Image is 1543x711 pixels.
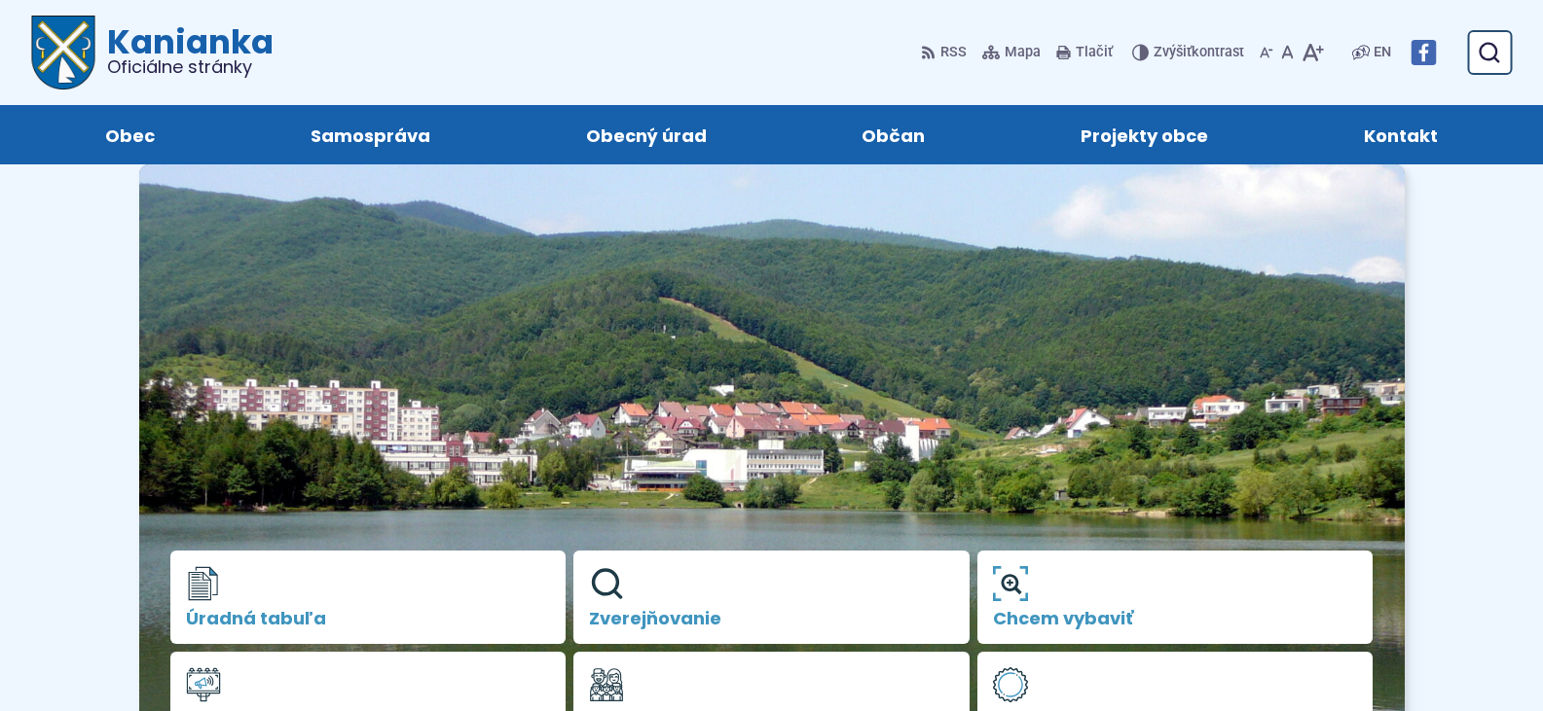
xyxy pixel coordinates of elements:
[586,105,707,164] span: Obecný úrad
[977,551,1374,644] a: Chcem vybaviť
[1256,32,1277,73] button: Zmenšiť veľkosť písma
[105,105,155,164] span: Obec
[1154,45,1244,61] span: kontrast
[47,105,213,164] a: Obec
[940,41,967,64] span: RSS
[1154,44,1192,60] span: Zvýšiť
[1022,105,1267,164] a: Projekty obce
[252,105,489,164] a: Samospráva
[1277,32,1298,73] button: Nastaviť pôvodnú veľkosť písma
[804,105,984,164] a: Občan
[31,16,274,89] a: Logo Kanianka, prejsť na domovskú stránku.
[1081,105,1208,164] span: Projekty obce
[95,25,274,76] h1: Kanianka
[1370,41,1395,64] a: EN
[528,105,765,164] a: Obecný úrad
[1076,45,1113,61] span: Tlačiť
[1005,41,1041,64] span: Mapa
[993,609,1358,628] span: Chcem vybaviť
[589,609,954,628] span: Zverejňovanie
[107,58,274,76] span: Oficiálne stránky
[921,32,971,73] a: RSS
[1132,32,1248,73] button: Zvýšiťkontrast
[1052,32,1117,73] button: Tlačiť
[1305,105,1496,164] a: Kontakt
[862,105,925,164] span: Občan
[1364,105,1438,164] span: Kontakt
[31,16,95,89] img: Prejsť na domovskú stránku
[1411,40,1436,65] img: Prejsť na Facebook stránku
[1298,32,1328,73] button: Zväčšiť veľkosť písma
[311,105,430,164] span: Samospráva
[1374,41,1391,64] span: EN
[978,32,1045,73] a: Mapa
[170,551,567,644] a: Úradná tabuľa
[186,609,551,628] span: Úradná tabuľa
[573,551,970,644] a: Zverejňovanie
